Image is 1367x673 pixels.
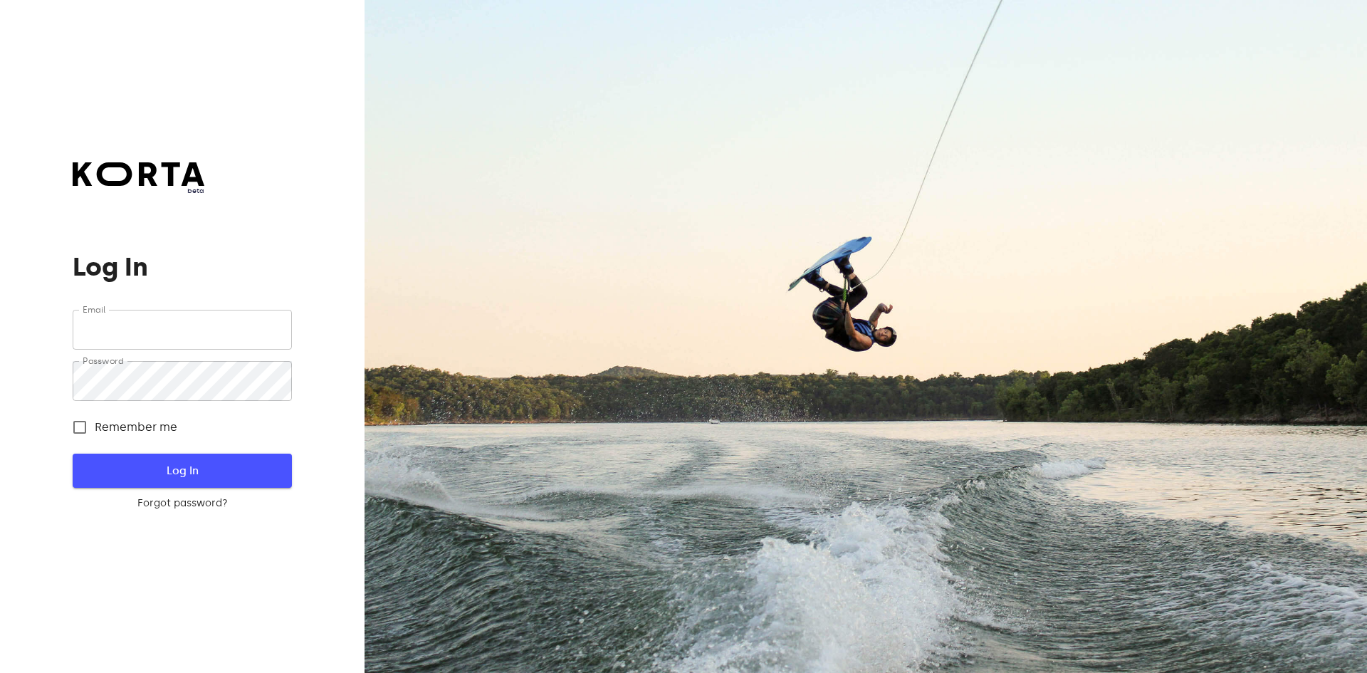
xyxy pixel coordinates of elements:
h1: Log In [73,253,291,281]
img: Korta [73,162,204,186]
a: Forgot password? [73,496,291,511]
span: beta [73,186,204,196]
a: beta [73,162,204,196]
button: Log In [73,454,291,488]
span: Log In [95,461,268,480]
span: Remember me [95,419,177,436]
